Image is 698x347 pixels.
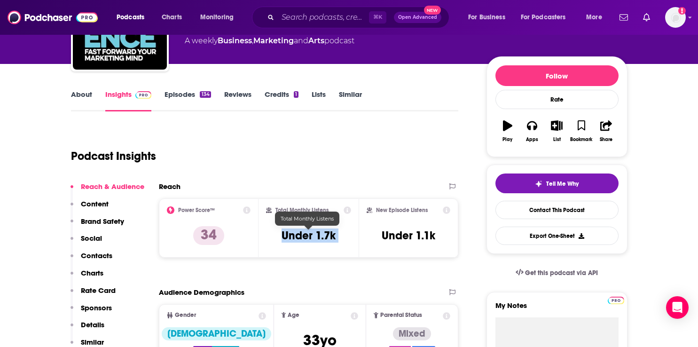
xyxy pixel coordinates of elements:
button: Open AdvancedNew [394,12,441,23]
div: Search podcasts, credits, & more... [261,7,458,28]
img: Podchaser - Follow, Share and Rate Podcasts [8,8,98,26]
p: Sponsors [81,303,112,312]
a: Credits1 [265,90,298,111]
a: Show notifications dropdown [639,9,654,25]
p: Social [81,234,102,243]
button: open menu [580,10,614,25]
input: Search podcasts, credits, & more... [278,10,369,25]
span: Gender [175,312,196,318]
a: Marketing [253,36,294,45]
a: About [71,90,92,111]
button: Reach & Audience [71,182,144,199]
h1: Podcast Insights [71,149,156,163]
span: Total Monthly Listens [281,215,334,222]
label: My Notes [495,301,619,317]
a: Arts [308,36,324,45]
a: Show notifications dropdown [616,9,632,25]
button: Sponsors [71,303,112,321]
p: Reach & Audience [81,182,144,191]
span: Tell Me Why [546,180,579,188]
div: Apps [526,137,538,142]
p: Brand Safety [81,217,124,226]
p: 34 [193,226,224,245]
p: Contacts [81,251,112,260]
button: Content [71,199,109,217]
p: Similar [81,338,104,347]
button: open menu [515,10,580,25]
a: Similar [339,90,362,111]
h2: Power Score™ [178,207,215,213]
span: and [294,36,308,45]
button: Rate Card [71,286,116,303]
div: Share [600,137,612,142]
div: Mixed [393,327,431,340]
img: User Profile [665,7,686,28]
a: Pro website [608,295,624,304]
div: 134 [200,91,211,98]
div: Open Intercom Messenger [666,296,689,319]
div: 1 [294,91,298,98]
button: Details [71,320,104,338]
span: Monitoring [200,11,234,24]
button: Show profile menu [665,7,686,28]
span: More [586,11,602,24]
button: Charts [71,268,103,286]
a: Episodes134 [165,90,211,111]
button: Brand Safety [71,217,124,234]
p: Content [81,199,109,208]
button: Bookmark [569,114,594,148]
a: Charts [156,10,188,25]
h3: Under 1.1k [382,229,435,243]
button: Play [495,114,520,148]
button: Follow [495,65,619,86]
p: Details [81,320,104,329]
a: Reviews [224,90,251,111]
div: List [553,137,561,142]
button: Contacts [71,251,112,268]
img: tell me why sparkle [535,180,542,188]
span: For Business [468,11,505,24]
span: Podcasts [117,11,144,24]
p: Rate Card [81,286,116,295]
div: Play [502,137,512,142]
h2: Reach [159,182,180,191]
button: open menu [110,10,157,25]
button: Share [594,114,618,148]
span: ⌘ K [369,11,386,24]
img: Podchaser Pro [135,91,152,99]
button: Apps [520,114,544,148]
span: Open Advanced [398,15,437,20]
span: Get this podcast via API [525,269,598,277]
div: [DEMOGRAPHIC_DATA] [162,327,271,340]
a: Contact This Podcast [495,201,619,219]
span: Parental Status [380,312,422,318]
button: open menu [194,10,246,25]
a: Lists [312,90,326,111]
a: Business [218,36,252,45]
svg: Add a profile image [678,7,686,15]
button: Social [71,234,102,251]
span: New [424,6,441,15]
div: A weekly podcast [185,35,354,47]
div: Bookmark [570,137,592,142]
p: Charts [81,268,103,277]
span: For Podcasters [521,11,566,24]
img: Podchaser Pro [608,297,624,304]
span: , [252,36,253,45]
h2: New Episode Listens [376,207,428,213]
h3: Under 1.7k [282,229,336,243]
button: List [544,114,569,148]
a: Get this podcast via API [508,261,606,284]
span: Age [288,312,299,318]
button: Export One-Sheet [495,227,619,245]
div: Rate [495,90,619,109]
button: open menu [462,10,517,25]
span: Charts [162,11,182,24]
button: tell me why sparkleTell Me Why [495,173,619,193]
a: InsightsPodchaser Pro [105,90,152,111]
h2: Audience Demographics [159,288,244,297]
h2: Total Monthly Listens [275,207,329,213]
span: Logged in as maiak [665,7,686,28]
